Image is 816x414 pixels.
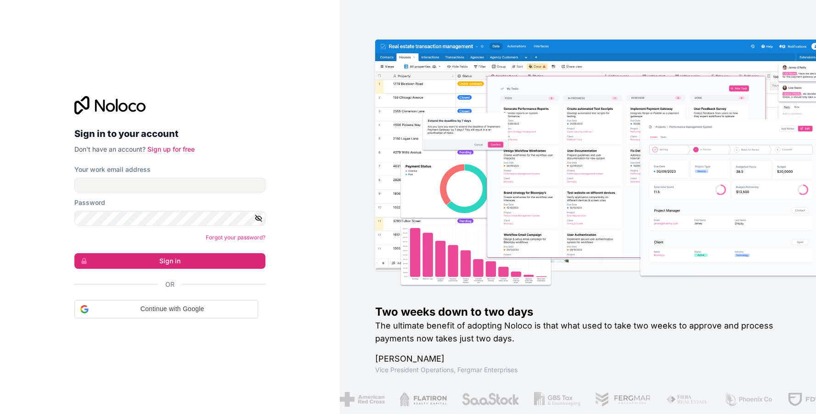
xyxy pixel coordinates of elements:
a: Forgot your password? [206,234,265,241]
h2: Sign in to your account [74,125,265,142]
img: /assets/flatiron-C8eUkumj.png [395,392,443,407]
label: Your work email address [74,165,151,174]
label: Password [74,198,105,207]
h1: [PERSON_NAME] [375,352,787,365]
img: /assets/american-red-cross-BAupjrZR.png [336,392,381,407]
h1: Vice President Operations , Fergmar Enterprises [375,365,787,374]
img: /assets/saastock-C6Zbiodz.png [458,392,516,407]
div: Continue with Google [74,300,258,318]
a: Sign up for free [147,145,195,153]
input: Email address [74,178,265,193]
h1: Two weeks down to two days [375,305,787,319]
h2: The ultimate benefit of adopting Noloco is that what used to take two weeks to approve and proces... [375,319,787,345]
button: Sign in [74,253,265,269]
img: /assets/phoenix-BREaitsQ.png [720,392,769,407]
img: /assets/fiera-fwj2N5v4.png [662,392,705,407]
img: /assets/fergmar-CudnrXN5.png [591,392,647,407]
input: Password [74,211,265,226]
span: Continue with Google [92,304,252,314]
span: Don't have an account? [74,145,146,153]
span: Or [165,280,174,289]
img: /assets/gbstax-C-GtDUiK.png [530,392,577,407]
